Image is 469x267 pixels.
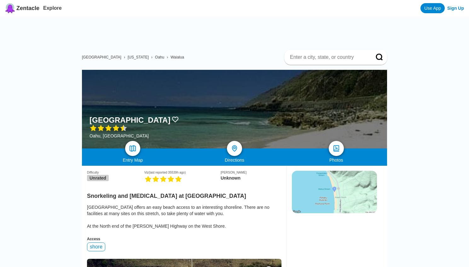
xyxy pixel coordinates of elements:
a: photos [329,141,344,156]
img: map [129,145,136,152]
div: Difficulty [87,171,144,174]
div: Oahu, [GEOGRAPHIC_DATA] [90,133,179,138]
img: photos [333,145,340,152]
div: Photos [285,158,387,163]
span: › [151,55,153,59]
div: Directions [184,158,286,163]
div: [GEOGRAPHIC_DATA] offers an easy beach access to an interesting shoreline. There are no facilitie... [87,204,281,229]
a: map [125,141,140,156]
div: Entry Map [82,158,184,163]
span: › [167,55,168,59]
span: Zentacle [16,5,39,12]
a: Sign Up [447,6,464,11]
a: Zentacle logoZentacle [5,3,39,13]
span: › [124,55,125,59]
h1: [GEOGRAPHIC_DATA] [90,116,170,125]
h2: Snorkeling and [MEDICAL_DATA] at [GEOGRAPHIC_DATA] [87,189,281,199]
div: Viz (last reported 35539h ago) [144,171,221,174]
img: static [292,171,377,213]
a: [US_STATE] [128,55,149,59]
a: Use App [420,3,445,13]
input: Enter a city, state, or country [289,54,367,60]
a: Oahu [155,55,164,59]
a: directions [227,141,242,156]
div: shore [87,242,105,251]
div: [PERSON_NAME] [221,171,281,174]
a: Waialua [171,55,184,59]
img: directions [231,145,238,152]
img: Zentacle logo [5,3,15,13]
a: [GEOGRAPHIC_DATA] [82,55,121,59]
div: Unknown [221,175,281,181]
a: Explore [43,5,62,11]
div: Access [87,237,281,241]
span: Unrated [87,175,109,181]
